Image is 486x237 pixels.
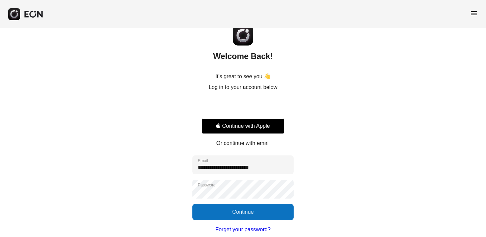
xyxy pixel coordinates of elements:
[192,204,294,220] button: Continue
[216,139,270,147] p: Or continue with email
[198,158,208,164] label: Email
[470,9,478,17] span: menu
[198,182,216,188] label: Password
[215,72,271,81] p: It's great to see you 👋
[202,118,284,134] button: Signin with apple ID
[215,226,271,234] a: Forget your password?
[209,83,277,91] p: Log in to your account below
[213,51,273,62] h2: Welcome Back!
[198,99,288,114] iframe: Sign in with Google Button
